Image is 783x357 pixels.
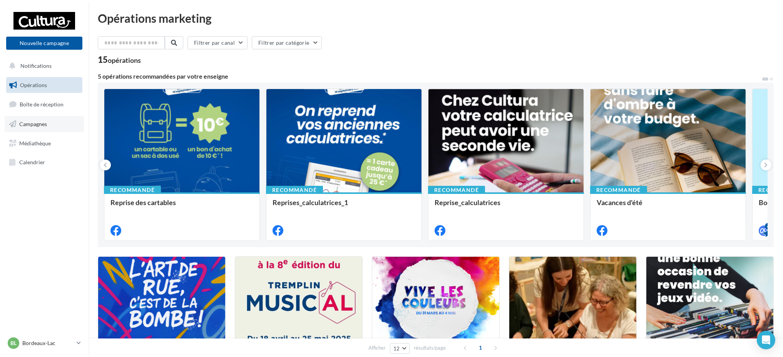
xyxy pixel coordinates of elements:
[98,56,141,64] div: 15
[393,345,400,352] span: 12
[5,135,84,152] a: Médiathèque
[19,140,51,146] span: Médiathèque
[435,199,577,214] div: Reprise_calculatrices
[19,121,47,127] span: Campagnes
[5,96,84,113] a: Boîte de réception
[273,199,415,214] div: Reprises_calculatrices_1
[266,186,323,194] div: Recommandé
[22,339,74,347] p: Bordeaux-Lac
[10,339,17,347] span: BL
[5,116,84,132] a: Campagnes
[20,82,47,88] span: Opérations
[474,342,487,354] span: 1
[252,36,322,49] button: Filtrer par catégorie
[5,58,81,74] button: Notifications
[187,36,248,49] button: Filtrer par canal
[98,12,774,24] div: Opérations marketing
[6,336,82,350] a: BL Bordeaux-Lac
[5,77,84,93] a: Opérations
[590,186,647,194] div: Recommandé
[20,62,52,69] span: Notifications
[5,154,84,170] a: Calendrier
[414,344,446,352] span: résultats/page
[368,344,386,352] span: Afficher
[104,186,161,194] div: Recommandé
[19,159,45,165] span: Calendrier
[428,186,485,194] div: Recommandé
[757,331,775,349] div: Open Intercom Messenger
[597,199,739,214] div: Vacances d'été
[390,343,410,354] button: 12
[110,199,253,214] div: Reprise des cartables
[20,101,64,108] span: Boîte de réception
[765,223,772,230] div: 4
[108,57,141,64] div: opérations
[6,37,82,50] button: Nouvelle campagne
[98,73,761,79] div: 5 opérations recommandées par votre enseigne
